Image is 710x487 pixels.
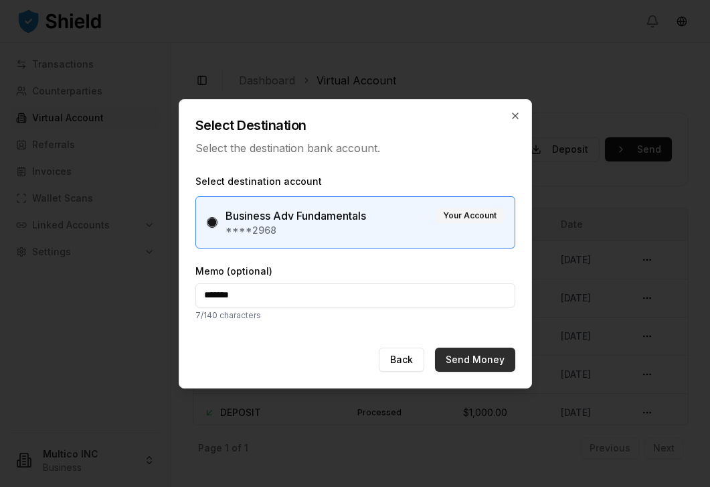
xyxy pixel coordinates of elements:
[195,265,515,278] label: Memo (optional)
[195,116,515,135] h2: Select Destination
[195,175,515,188] label: Select destination account
[379,348,424,372] button: Back
[195,140,515,156] p: Select the destination bank account.
[436,208,504,223] div: Your Account
[226,208,366,224] div: Business Adv Fundamentals
[207,217,217,228] button: Business Adv FundamentalsYour Account****2968
[195,310,515,321] p: 7 /140 characters
[435,348,515,372] button: Send Money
